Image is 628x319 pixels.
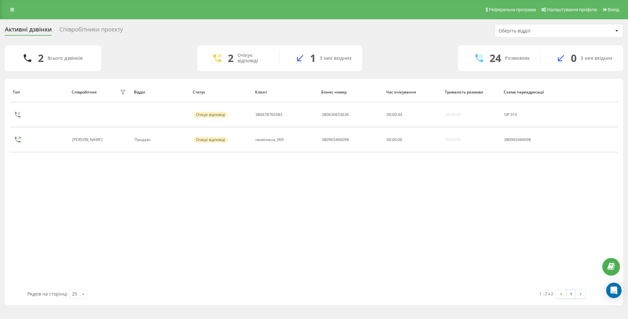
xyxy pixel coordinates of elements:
span: Налаштування профілю [547,7,597,12]
div: 00:00:00 [446,137,461,142]
div: Тип [13,90,66,94]
div: Статус [193,90,249,94]
div: 1 - 2 з 2 [539,290,553,297]
span: 44 [398,112,402,117]
div: Open Intercom Messenger [606,283,622,298]
span: Рядків на сторінці [27,291,67,297]
div: Співробітники проєкту [59,26,123,36]
div: З них вхідних [320,56,352,61]
div: Очікує відповіді [193,112,228,118]
div: [PERSON_NAME] [72,137,104,142]
div: Оберіть відділ [499,28,575,34]
div: Схема переадресації [504,90,556,94]
span: 00 [392,137,397,142]
div: Очікує відповіді [237,53,270,64]
div: Очікує відповіді [193,137,228,143]
div: Час очікування [386,90,439,94]
div: З них вхідних [580,56,613,61]
a: 1 [566,289,576,298]
div: 25 [72,291,77,297]
div: Продажі [135,137,186,142]
div: 380965466098 [504,137,556,142]
div: Розмовляє [505,56,530,61]
div: Відділ [134,90,187,94]
span: Вихід [608,7,619,12]
div: Всього дзвінків [48,56,83,61]
div: 2 [228,52,234,64]
div: : : [387,137,402,142]
div: Тривалість розмови [445,90,498,94]
div: Активні дзвінки [5,26,52,36]
div: 0 [571,52,577,64]
span: 00 [387,112,391,117]
span: 00 [387,137,391,142]
span: 00 [392,112,397,117]
div: : : [387,112,402,117]
div: SIP 910 [504,112,556,117]
div: 24 [490,52,501,64]
div: 380630653636 [322,112,349,117]
div: 00:00:00 [446,112,461,117]
div: Клієнт [255,90,315,94]
div: 2 [38,52,44,64]
span: Реферальна програма [489,7,536,12]
div: 380965466098 [322,137,349,142]
div: 1 [310,52,316,64]
span: 06 [398,137,402,142]
div: Співробітник [72,90,97,94]
div: newtimeua_909 [255,137,284,142]
div: Бізнес номер [321,90,380,94]
div: 380678704383 [255,112,282,117]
